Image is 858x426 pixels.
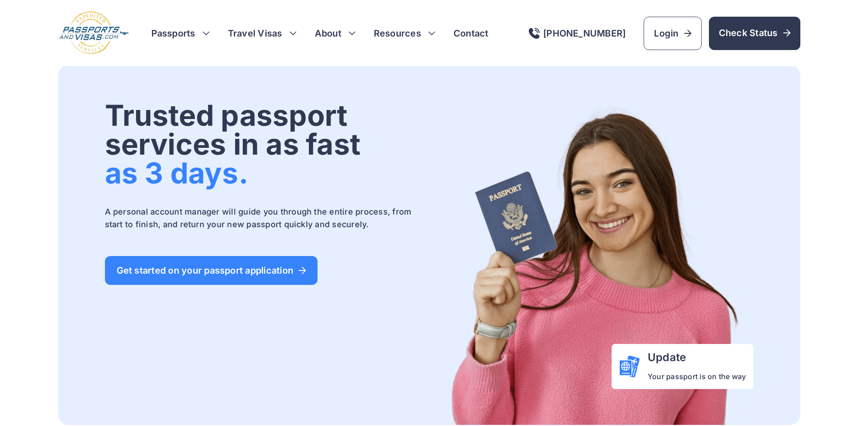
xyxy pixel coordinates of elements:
a: Check Status [709,17,800,50]
img: Logo [58,11,130,55]
a: Get started on your passport application [105,256,318,285]
a: About [315,27,341,40]
p: Your passport is on the way [648,371,746,382]
h4: Update [648,351,746,364]
h3: Travel Visas [228,27,297,40]
p: A personal account manager will guide you through the entire process, from start to finish, and r... [105,206,427,231]
span: Check Status [719,27,790,39]
img: Passports and Visas.com [431,101,754,425]
h3: Resources [374,27,436,40]
span: Get started on your passport application [117,266,306,275]
h3: Passports [151,27,210,40]
span: as 3 days. [105,156,248,190]
a: Contact [454,27,489,40]
span: Login [654,27,691,40]
a: [PHONE_NUMBER] [529,28,626,39]
a: Login [644,17,701,50]
h1: Trusted passport services in as fast [105,101,427,188]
